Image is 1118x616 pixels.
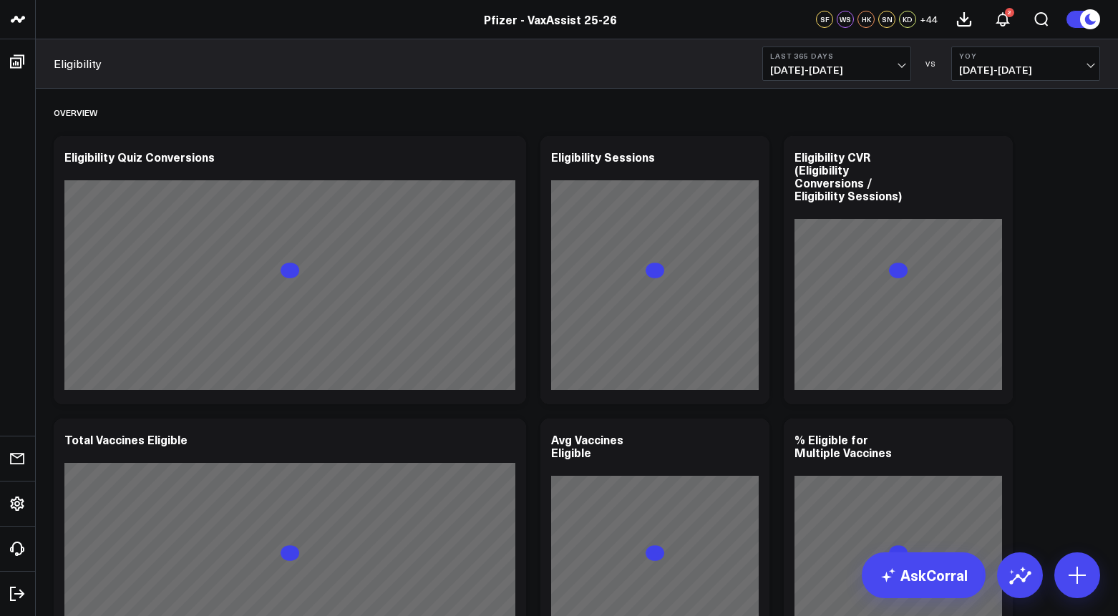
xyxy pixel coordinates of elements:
[918,59,944,68] div: VS
[837,11,854,28] div: WS
[959,64,1092,76] span: [DATE] - [DATE]
[551,149,655,165] div: Eligibility Sessions
[951,47,1100,81] button: YoY[DATE]-[DATE]
[899,11,916,28] div: KD
[794,431,892,460] div: % Eligible for Multiple Vaccines
[920,14,938,24] span: + 44
[1005,8,1014,17] div: 2
[551,431,623,460] div: Avg Vaccines Eligible
[770,64,903,76] span: [DATE] - [DATE]
[857,11,875,28] div: HK
[484,11,617,27] a: Pfizer - VaxAssist 25-26
[794,149,902,203] div: Eligibility CVR (Eligibility Conversions / Eligibility Sessions)
[878,11,895,28] div: SN
[54,96,97,129] div: Overview
[762,47,911,81] button: Last 365 Days[DATE]-[DATE]
[770,52,903,60] b: Last 365 Days
[64,431,188,447] div: Total Vaccines Eligible
[862,552,986,598] a: AskCorral
[920,11,938,28] button: +44
[54,56,102,72] a: Eligibility
[959,52,1092,60] b: YoY
[64,149,215,165] div: Eligibility Quiz Conversions
[816,11,833,28] div: SF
